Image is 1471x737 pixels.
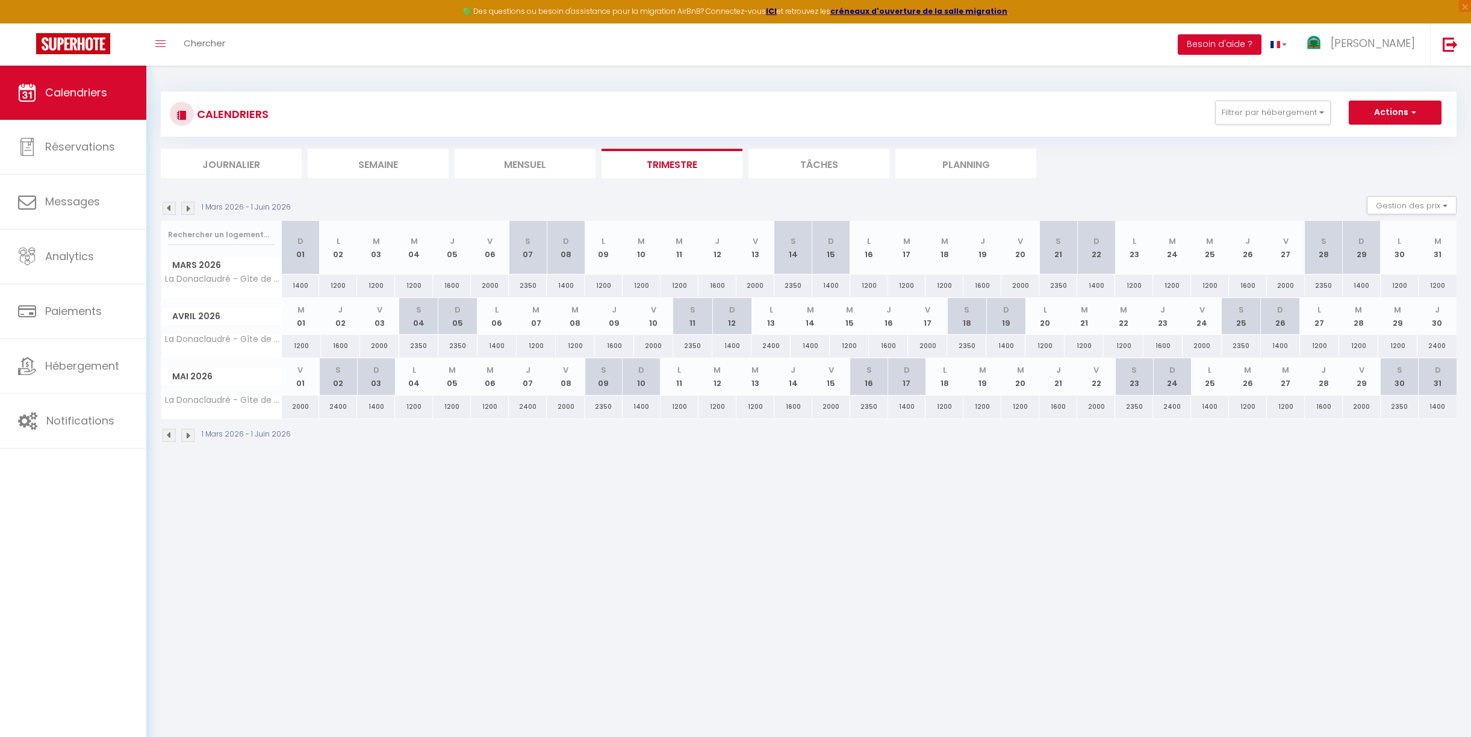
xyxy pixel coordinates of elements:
abbr: M [297,304,305,316]
span: Avril 2026 [161,308,281,325]
abbr: V [487,235,493,247]
div: 1200 [1381,275,1419,297]
a: ICI [766,6,777,16]
th: 16 [850,358,888,395]
span: La Donaclaudré - Gîte de groupe en pleine nature, idéal pour tous vos séjours ! [163,396,284,405]
abbr: M [714,364,721,376]
abbr: L [677,364,681,376]
th: 22 [1077,358,1115,395]
th: 05 [438,298,477,335]
span: Calendriers [45,85,107,100]
abbr: J [338,304,343,316]
th: 29 [1378,298,1417,335]
th: 11 [661,221,698,275]
div: 1200 [471,396,509,418]
th: 11 [661,358,698,395]
abbr: S [1321,235,1326,247]
abbr: M [1355,304,1362,316]
th: 26 [1261,298,1300,335]
button: Gestion des prix [1367,196,1457,214]
li: Trimestre [602,149,742,178]
div: 1200 [517,335,556,357]
div: 1600 [774,396,812,418]
abbr: S [335,364,341,376]
th: 29 [1343,221,1381,275]
div: 2350 [1222,335,1261,357]
abbr: J [1435,304,1440,316]
abbr: D [297,235,303,247]
div: 1600 [321,335,360,357]
div: 1200 [319,275,357,297]
div: 1200 [433,396,471,418]
a: créneaux d'ouverture de la salle migration [830,6,1007,16]
th: 25 [1191,221,1229,275]
th: 06 [477,298,517,335]
div: 1400 [1343,275,1381,297]
abbr: M [571,304,579,316]
div: 2350 [850,396,888,418]
div: 1200 [830,335,869,357]
div: 1200 [1065,335,1104,357]
div: 1200 [1300,335,1339,357]
div: 2000 [812,396,850,418]
div: 1600 [595,335,634,357]
abbr: S [866,364,872,376]
abbr: M [373,235,380,247]
abbr: M [941,235,948,247]
th: 18 [947,298,986,335]
th: 12 [698,358,736,395]
th: 15 [830,298,869,335]
a: Chercher [175,23,234,66]
th: 05 [433,221,471,275]
span: Paiements [45,303,102,319]
th: 30 [1381,221,1419,275]
div: 1400 [712,335,751,357]
abbr: S [690,304,695,316]
th: 23 [1143,298,1183,335]
th: 02 [319,221,357,275]
th: 21 [1039,358,1077,395]
abbr: J [1160,304,1165,316]
div: 1200 [850,275,888,297]
div: 1200 [698,396,736,418]
abbr: L [1317,304,1321,316]
div: 2000 [282,396,320,418]
abbr: J [791,364,795,376]
th: 22 [1104,298,1143,335]
div: 1200 [888,275,926,297]
th: 31 [1419,221,1457,275]
abbr: J [612,304,617,316]
abbr: V [1283,235,1289,247]
th: 17 [888,358,926,395]
abbr: J [1056,364,1061,376]
th: 01 [282,358,320,395]
th: 08 [556,298,595,335]
h3: CALENDRIERS [194,101,269,128]
th: 03 [360,298,399,335]
div: 1200 [1104,335,1143,357]
div: 1200 [736,396,774,418]
div: 1200 [623,275,661,297]
abbr: J [980,235,985,247]
th: 12 [698,221,736,275]
abbr: S [416,304,421,316]
abbr: D [1003,304,1009,316]
th: 06 [471,221,509,275]
div: 1200 [1378,335,1417,357]
div: 2000 [471,275,509,297]
div: 1200 [585,275,623,297]
abbr: S [1056,235,1061,247]
th: 13 [751,298,791,335]
abbr: M [638,235,645,247]
div: 1400 [888,396,926,418]
th: 19 [963,221,1001,275]
abbr: D [1358,235,1364,247]
div: 2350 [1305,275,1343,297]
div: 2000 [1267,275,1305,297]
li: Semaine [308,149,449,178]
th: 15 [812,221,850,275]
th: 19 [963,358,1001,395]
abbr: L [337,235,340,247]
